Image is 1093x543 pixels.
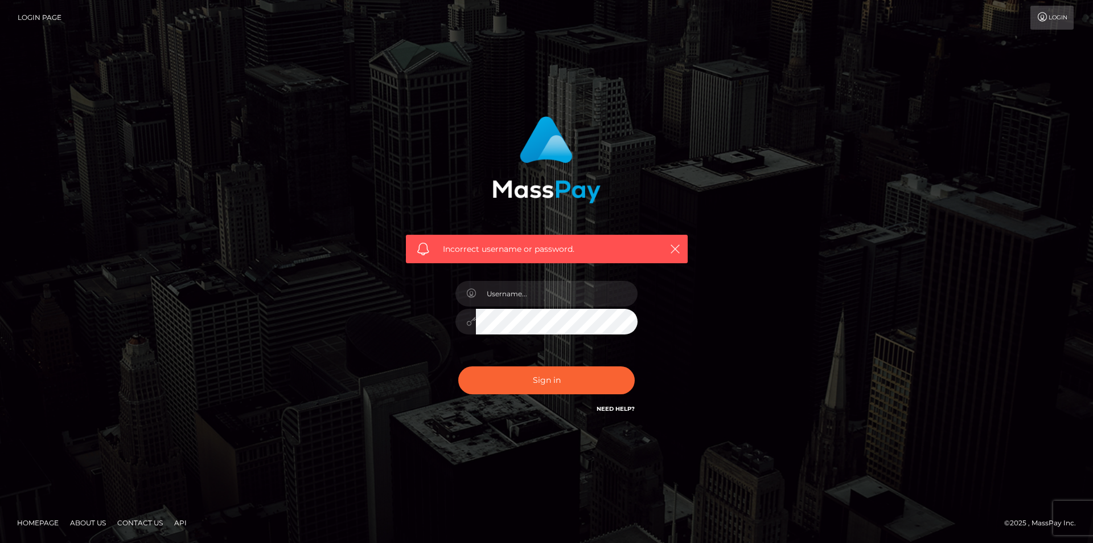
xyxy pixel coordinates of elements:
[13,514,63,532] a: Homepage
[113,514,167,532] a: Contact Us
[1030,6,1074,30] a: Login
[18,6,61,30] a: Login Page
[492,116,601,203] img: MassPay Login
[597,405,635,413] a: Need Help?
[65,514,110,532] a: About Us
[170,514,191,532] a: API
[476,281,638,307] input: Username...
[443,243,651,255] span: Incorrect username or password.
[458,366,635,394] button: Sign in
[1004,517,1084,529] div: © 2025 , MassPay Inc.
